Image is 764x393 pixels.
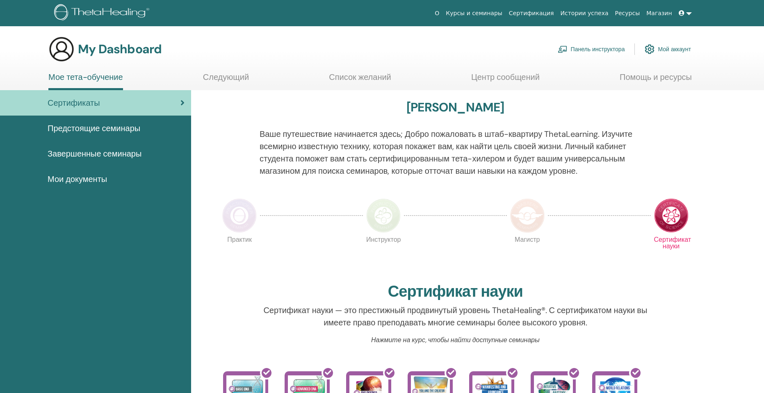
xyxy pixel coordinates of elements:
[78,42,162,57] h3: My Dashboard
[643,6,675,21] a: Магазин
[506,6,557,21] a: Сертификация
[510,236,545,271] p: Магистр
[388,282,523,301] h2: Сертификат науки
[260,335,651,345] p: Нажмите на курс, чтобы найти доступные семинары
[558,45,568,53] img: chalkboard-teacher.svg
[48,72,123,90] a: Мое тета-обучение
[366,198,401,233] img: Instructor
[222,236,257,271] p: Практик
[620,72,692,88] a: Помощь и ресурсы
[558,40,625,58] a: Панель инструктора
[645,40,691,58] a: Мой аккаунт
[471,72,540,88] a: Центр сообщений
[612,6,643,21] a: Ресурсы
[329,72,391,88] a: Список желаний
[222,198,257,233] img: Practitioner
[48,122,140,134] span: Предстоящие семинары
[260,304,651,329] p: Сертификат науки — это престижный продвинутый уровень ThetaHealing®. С сертификатом науки вы имее...
[203,72,249,88] a: Следующий
[54,4,152,23] img: logo.png
[48,97,100,109] span: Сертификаты
[260,128,651,177] p: Ваше путешествие начинается здесь; Добро пожаловать в штаб-квартиру ThetaLearning. Изучите всемир...
[557,6,612,21] a: Истории успеха
[48,148,141,160] span: Завершенные семинары
[366,236,401,271] p: Инструктор
[442,6,506,21] a: Курсы и семинары
[654,236,689,271] p: Сертификат науки
[48,173,107,185] span: Мои документы
[645,42,655,56] img: cog.svg
[48,36,75,62] img: generic-user-icon.jpg
[510,198,545,233] img: Master
[654,198,689,233] img: Certificate of Science
[406,100,504,115] h3: [PERSON_NAME]
[431,6,442,21] a: О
